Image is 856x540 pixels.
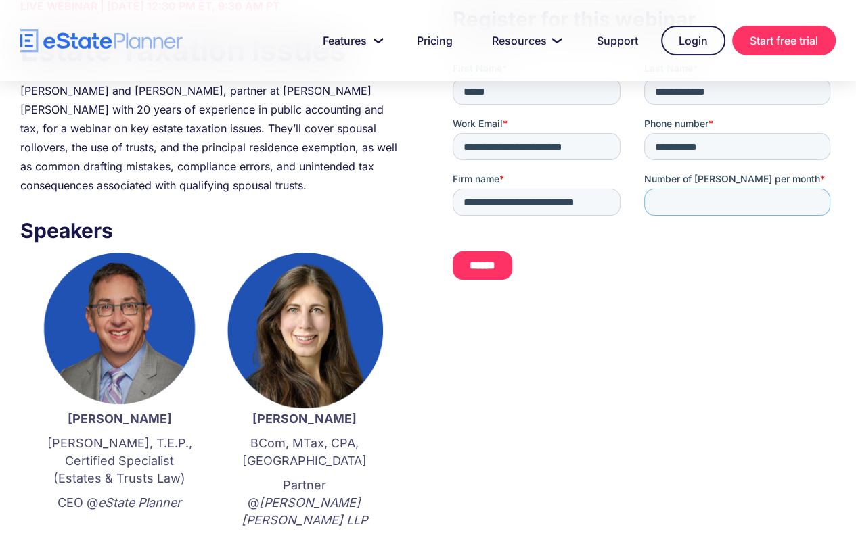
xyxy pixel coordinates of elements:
[581,27,654,54] a: Support
[41,435,198,487] p: [PERSON_NAME], T.E.P., Certified Specialist (Estates & Trusts Law)
[225,476,383,529] p: Partner @
[20,215,403,246] h3: Speakers
[476,27,574,54] a: Resources
[68,412,172,426] strong: [PERSON_NAME]
[252,412,357,426] strong: [PERSON_NAME]
[20,81,403,195] div: [PERSON_NAME] and [PERSON_NAME], partner at [PERSON_NAME] [PERSON_NAME] with 20 years of experien...
[41,494,198,512] p: CEO @
[98,495,181,510] em: eState Planner
[401,27,469,54] a: Pricing
[732,26,836,55] a: Start free trial
[242,495,367,527] em: [PERSON_NAME] [PERSON_NAME] LLP
[20,29,183,53] a: home
[307,27,394,54] a: Features
[453,62,836,291] iframe: Form 0
[225,435,383,470] p: BCom, MTax, CPA, [GEOGRAPHIC_DATA]
[661,26,725,55] a: Login
[41,518,198,536] p: ‍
